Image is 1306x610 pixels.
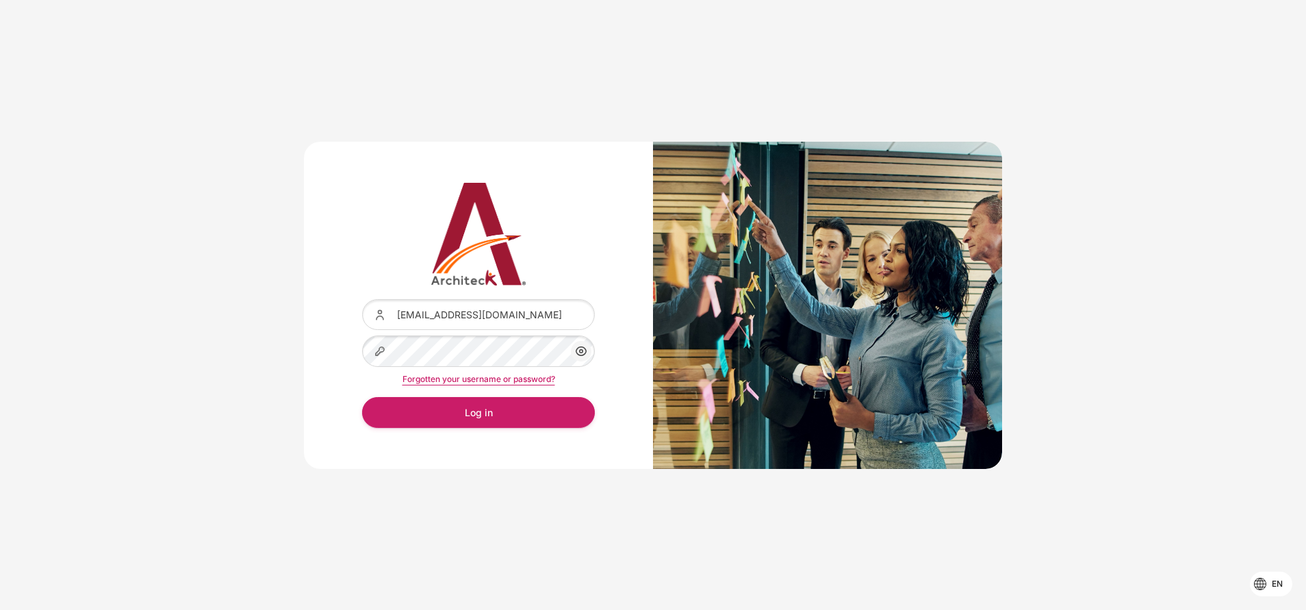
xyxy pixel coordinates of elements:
[1272,578,1283,590] span: en
[402,374,555,384] a: Forgotten your username or password?
[362,397,595,428] button: Log in
[362,183,595,285] a: Architeck 12 Architeck 12
[362,299,595,330] input: Username
[1250,572,1292,596] button: Languages
[362,183,595,285] img: Architeck 12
